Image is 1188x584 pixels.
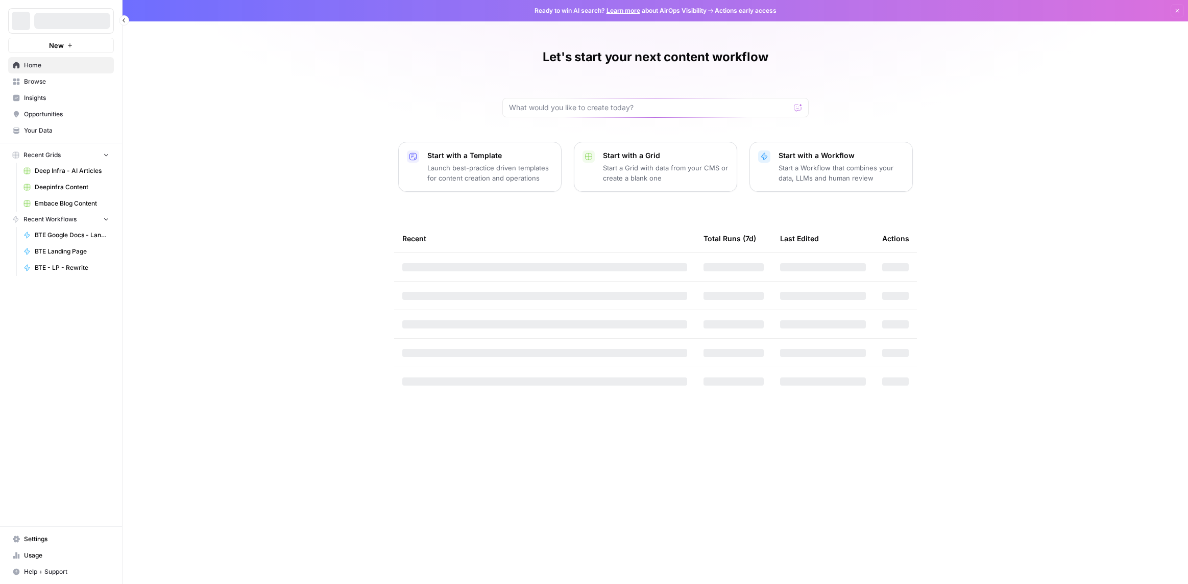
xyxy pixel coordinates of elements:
[35,231,109,240] span: BTE Google Docs - Landing Page
[35,199,109,208] span: Embace Blog Content
[704,224,756,252] div: Total Runs (7d)
[8,564,114,580] button: Help + Support
[427,163,553,183] p: Launch best-practice driven templates for content creation and operations
[715,6,777,15] span: Actions early access
[19,163,114,179] a: Deep Infra - AI Articles
[23,215,77,224] span: Recent Workflows
[35,166,109,175] span: Deep Infra - AI Articles
[19,227,114,243] a: BTE Google Docs - Landing Page
[779,150,904,161] p: Start with a Workflow
[8,531,114,547] a: Settings
[603,163,729,183] p: Start a Grid with data from your CMS or create a blank one
[8,122,114,139] a: Your Data
[8,57,114,73] a: Home
[35,247,109,256] span: BTE Landing Page
[24,535,109,544] span: Settings
[24,93,109,103] span: Insights
[19,243,114,260] a: BTE Landing Page
[24,567,109,576] span: Help + Support
[749,142,913,192] button: Start with a WorkflowStart a Workflow that combines your data, LLMs and human review
[19,260,114,276] a: BTE - LP - Rewrite
[574,142,737,192] button: Start with a GridStart a Grid with data from your CMS or create a blank one
[8,547,114,564] a: Usage
[24,126,109,135] span: Your Data
[24,61,109,70] span: Home
[882,224,909,252] div: Actions
[8,38,114,53] button: New
[780,224,819,252] div: Last Edited
[8,90,114,106] a: Insights
[35,183,109,192] span: Deepinfra Content
[23,150,61,160] span: Recent Grids
[398,142,562,192] button: Start with a TemplateLaunch best-practice driven templates for content creation and operations
[603,150,729,161] p: Start with a Grid
[607,7,640,14] a: Learn more
[535,6,707,15] span: Ready to win AI search? about AirOps Visibility
[35,263,109,272] span: BTE - LP - Rewrite
[24,110,109,119] span: Opportunities
[19,179,114,195] a: Deepinfra Content
[24,551,109,560] span: Usage
[543,49,768,65] h1: Let's start your next content workflow
[427,150,553,161] p: Start with a Template
[8,147,114,163] button: Recent Grids
[24,77,109,86] span: Browse
[49,40,64,50] span: New
[779,163,904,183] p: Start a Workflow that combines your data, LLMs and human review
[8,212,114,227] button: Recent Workflows
[8,106,114,122] a: Opportunities
[509,103,790,113] input: What would you like to create today?
[402,224,687,252] div: Recent
[8,73,114,90] a: Browse
[19,195,114,212] a: Embace Blog Content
